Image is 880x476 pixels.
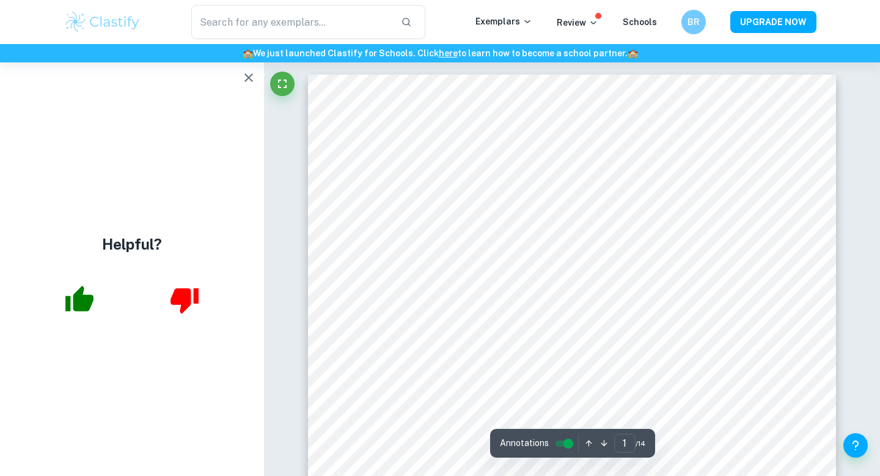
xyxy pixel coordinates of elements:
button: Fullscreen [270,72,295,96]
span: / 14 [636,438,645,449]
img: Clastify logo [64,10,141,34]
a: Schools [623,17,657,27]
a: here [439,48,458,58]
button: Help and Feedback [843,433,868,458]
button: BR [681,10,706,34]
span: 🏫 [243,48,253,58]
h6: We just launched Clastify for Schools. Click to learn how to become a school partner. [2,46,878,60]
h4: Helpful? [102,233,162,255]
button: UPGRADE NOW [730,11,816,33]
p: Exemplars [475,15,532,28]
p: Review [557,16,598,29]
span: 🏫 [628,48,638,58]
h6: BR [687,15,701,29]
input: Search for any exemplars... [191,5,391,39]
span: Annotations [500,437,549,450]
